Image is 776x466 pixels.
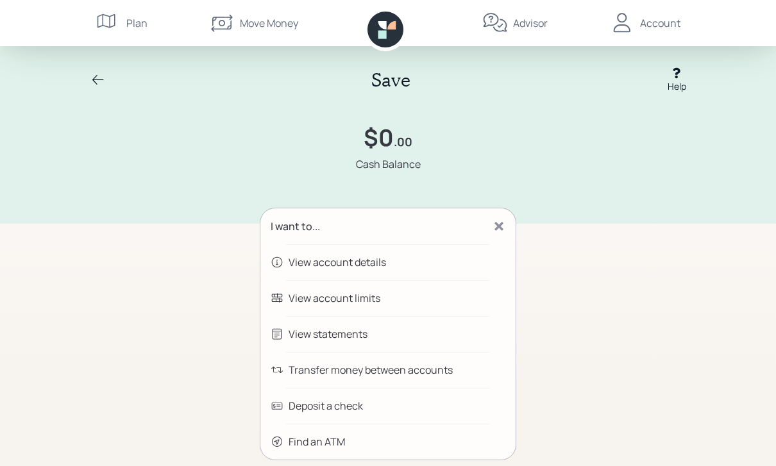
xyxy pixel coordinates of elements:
[289,326,367,342] div: View statements
[289,254,386,270] div: View account details
[356,156,421,172] div: Cash Balance
[289,398,363,413] div: Deposit a check
[289,434,345,449] div: Find an ATM
[371,69,410,91] h2: Save
[394,135,412,149] h4: .00
[364,124,394,151] h1: $0
[126,15,148,31] div: Plan
[271,219,320,234] div: I want to...
[640,15,680,31] div: Account
[289,362,453,378] div: Transfer money between accounts
[513,15,548,31] div: Advisor
[668,79,686,93] div: Help
[289,290,380,306] div: View account limits
[240,15,298,31] div: Move Money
